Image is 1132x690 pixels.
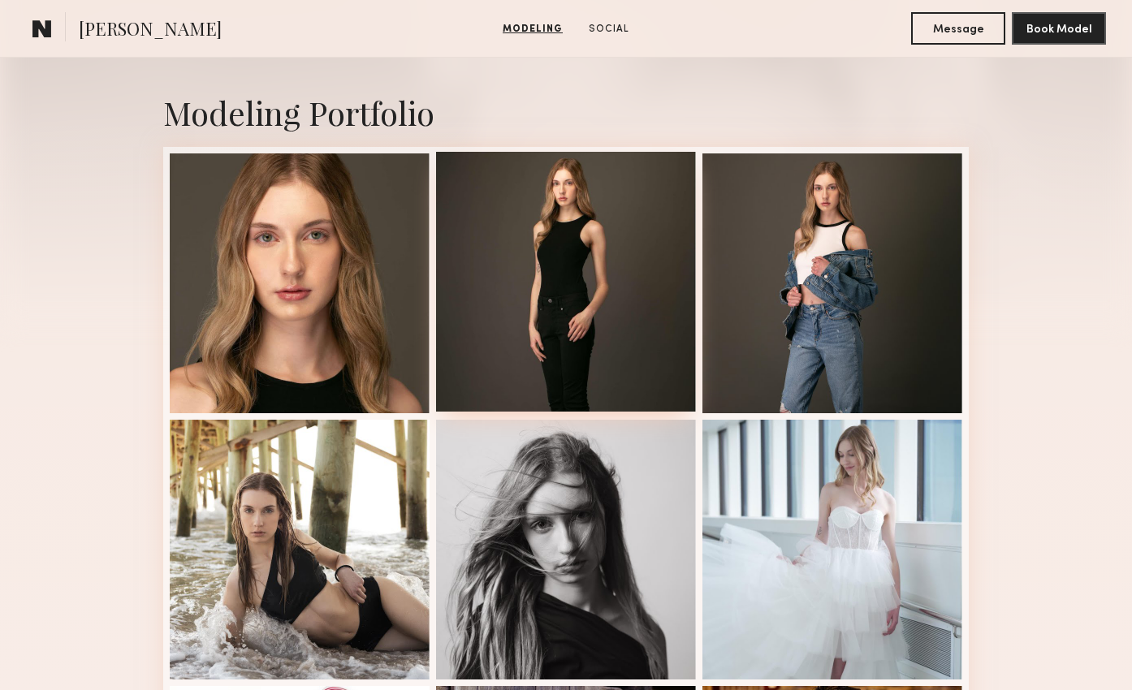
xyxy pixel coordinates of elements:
button: Message [911,12,1005,45]
div: Modeling Portfolio [163,91,969,134]
a: Modeling [496,22,569,37]
a: Social [582,22,636,37]
button: Book Model [1012,12,1106,45]
a: Book Model [1012,21,1106,35]
span: [PERSON_NAME] [79,16,222,45]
